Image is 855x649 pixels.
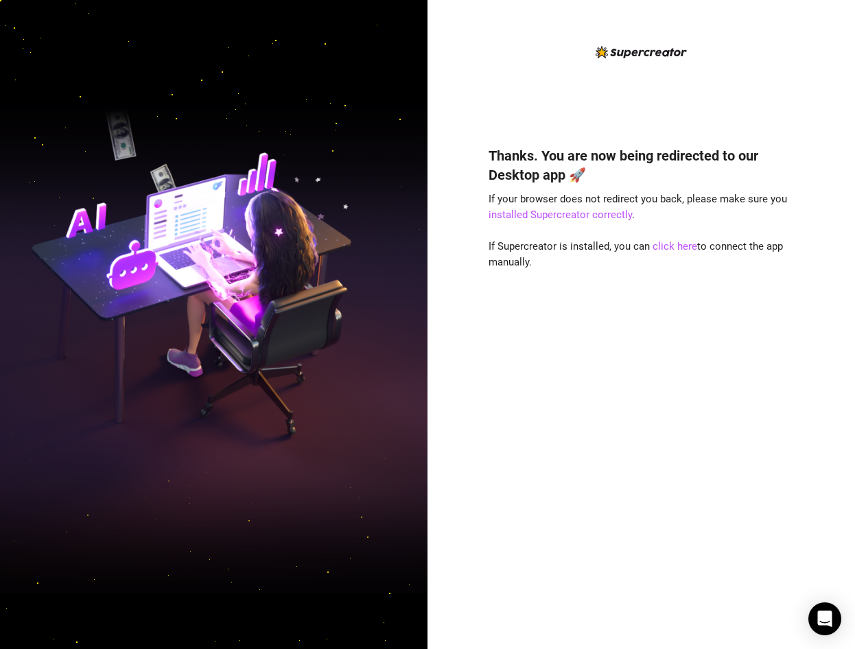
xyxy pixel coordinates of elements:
span: If your browser does not redirect you back, please make sure you . [489,193,787,222]
a: click here [653,240,697,252]
span: If Supercreator is installed, you can to connect the app manually. [489,240,783,269]
h4: Thanks. You are now being redirected to our Desktop app 🚀 [489,146,795,185]
a: installed Supercreator correctly [489,209,632,221]
img: logo-BBDzfeDw.svg [596,46,687,58]
div: Open Intercom Messenger [808,602,841,635]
